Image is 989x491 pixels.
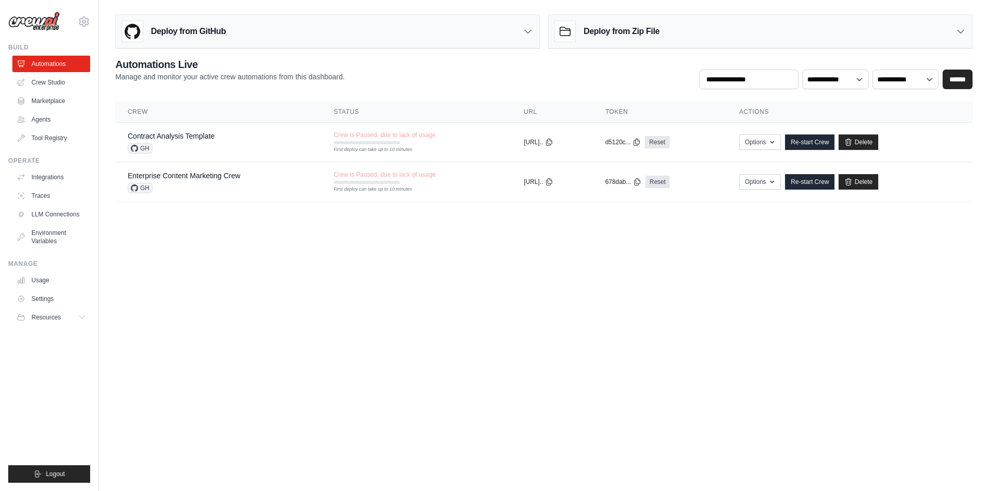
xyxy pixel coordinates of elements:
a: Delete [839,174,878,190]
a: Reset [645,176,670,188]
a: Tool Registry [12,130,90,146]
a: LLM Connections [12,206,90,223]
a: Automations [12,56,90,72]
a: Crew Studio [12,74,90,91]
span: GH [128,143,152,154]
h3: Deploy from Zip File [584,25,659,38]
h2: Automations Live [115,57,345,72]
a: Re-start Crew [785,174,834,190]
button: Options [739,174,781,190]
a: Settings [12,291,90,307]
span: Resources [31,313,61,321]
th: Crew [115,101,321,123]
th: URL [511,101,593,123]
span: Logout [46,470,65,478]
a: Traces [12,188,90,204]
div: First deploy can take up to 10 minutes [334,186,400,193]
a: Contract Analysis Template [128,132,215,140]
p: Manage and monitor your active crew automations from this dashboard. [115,72,345,82]
img: GitHub Logo [122,21,143,42]
a: Integrations [12,169,90,185]
a: Re-start Crew [785,134,834,150]
button: Options [739,134,781,150]
a: Enterprise Content Marketing Crew [128,172,241,180]
span: Crew is Paused, due to lack of usage [334,131,436,139]
a: Environment Variables [12,225,90,249]
th: Status [321,101,511,123]
a: Marketplace [12,93,90,109]
span: GH [128,183,152,193]
span: Crew is Paused, due to lack of usage [334,171,436,179]
th: Token [593,101,727,123]
a: Reset [645,136,669,148]
div: Build [8,43,90,52]
img: Logo [8,12,60,31]
button: d5120c... [605,138,641,146]
button: Logout [8,465,90,483]
th: Actions [727,101,973,123]
button: 678dab... [605,178,641,186]
h3: Deploy from GitHub [151,25,226,38]
div: First deploy can take up to 10 minutes [334,146,400,154]
div: Manage [8,260,90,268]
a: Agents [12,111,90,128]
div: Operate [8,157,90,165]
a: Delete [839,134,878,150]
button: Resources [12,309,90,326]
a: Usage [12,272,90,289]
